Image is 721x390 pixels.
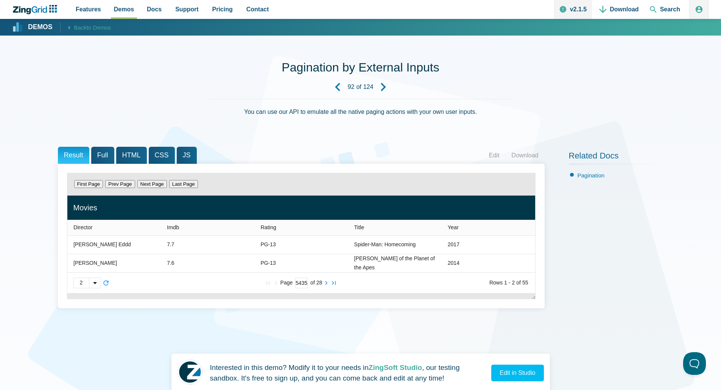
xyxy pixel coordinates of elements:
span: Docs [147,4,162,14]
zg-text: Rows [489,281,503,285]
p: Interested in this demo? Modify it to your needs in , our testing sandbox. It's free to sign up, ... [210,362,486,384]
span: of [356,84,361,90]
a: Download [505,150,544,161]
div: PG-13 [260,240,276,249]
button: First Page [74,180,103,188]
div: [PERSON_NAME] [73,259,117,268]
a: ZingChart Logo. Click to return to the homepage [12,5,61,14]
strong: 124 [363,84,374,90]
span: CSS [149,147,175,164]
span: Support [175,4,198,14]
a: Edit in Studio [491,365,543,381]
span: Result [58,147,89,164]
span: Back [74,23,111,32]
zg-button: firstpage [265,279,272,287]
zg-text: of [310,281,315,285]
div: [PERSON_NAME] of the Planet of the Apes [354,254,435,272]
span: Contact [246,4,269,14]
zg-text: - [509,281,511,285]
h1: Pagination by External Inputs [282,60,439,77]
div: You can use our API to emulate all the native paging actions with your own user inputs. [209,99,512,135]
div: 7.7 [167,240,174,249]
a: Backto Demos [60,22,111,32]
span: Full [91,147,114,164]
zg-button: nextpage [322,279,330,287]
button: Prev Page [105,180,135,188]
span: Demos [114,4,134,14]
div: Movies [73,201,529,214]
h2: Related Docs [569,151,663,165]
span: Director [73,224,92,230]
zg-text: 55 [522,281,528,285]
strong: 92 [348,84,355,90]
a: Previous Demo [327,77,348,97]
strong: Demos [28,24,53,31]
zg-text: 2 [512,281,515,285]
button: Next Page [137,180,167,188]
span: Rating [260,224,276,230]
div: 2 [74,278,89,288]
button: Last Page [169,180,198,188]
a: Next Demo [373,77,394,97]
zg-button: prevpage [272,279,280,287]
zg-text: Page [280,281,293,285]
span: to Demos [87,24,111,31]
div: 7.6 [167,259,174,268]
zg-text: of [516,281,521,285]
div: 2017 [447,240,459,249]
span: Imdb [167,224,179,230]
zg-button: lastpage [330,279,338,287]
span: Title [354,224,364,230]
div: [PERSON_NAME] Eddd [73,240,131,249]
a: Pagination [578,172,605,179]
zg-text: 28 [316,281,322,285]
div: Spider-Man: Homecoming [354,240,416,249]
a: Demos [13,23,53,32]
span: Year [447,224,458,230]
input: Current Page [295,278,308,288]
iframe: Help Scout Beacon - Open [683,352,706,375]
zg-button: reload [102,279,110,287]
a: Edit [483,150,506,161]
div: 2014 [447,259,459,268]
div: PG-13 [260,259,276,268]
strong: ZingSoft Studio [369,364,422,371]
span: Pricing [212,4,233,14]
span: HTML [116,147,147,164]
zg-text: 1 [504,281,507,285]
span: Features [76,4,101,14]
span: JS [177,147,197,164]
